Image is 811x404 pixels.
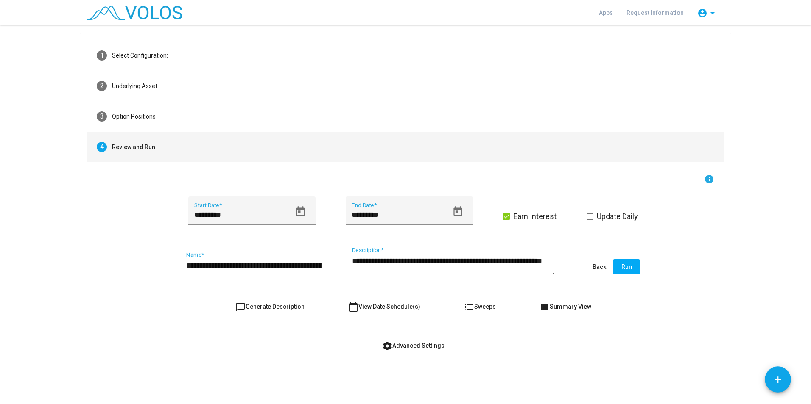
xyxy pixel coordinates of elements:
[621,263,632,270] span: Run
[592,5,620,20] a: Apps
[457,299,503,314] button: Sweeps
[375,338,451,353] button: Advanced Settings
[599,9,613,16] span: Apps
[765,366,791,393] button: Add icon
[382,342,445,349] span: Advanced Settings
[586,259,613,274] button: Back
[620,5,691,20] a: Request Information
[235,302,246,312] mat-icon: chat_bubble_outline
[540,302,550,312] mat-icon: view_list
[464,303,496,310] span: Sweeps
[112,82,157,91] div: Underlying Asset
[112,112,156,121] div: Option Positions
[540,303,591,310] span: Summary View
[348,303,420,310] span: View Date Schedule(s)
[597,211,638,221] span: Update Daily
[626,9,684,16] span: Request Information
[100,112,104,120] span: 3
[382,341,392,351] mat-icon: settings
[348,302,358,312] mat-icon: calendar_today
[291,202,310,221] button: Open calendar
[235,303,305,310] span: Generate Description
[229,299,311,314] button: Generate Description
[100,143,104,151] span: 4
[613,259,640,274] button: Run
[100,51,104,59] span: 1
[448,202,467,221] button: Open calendar
[513,211,557,221] span: Earn Interest
[593,263,606,270] span: Back
[112,143,155,152] div: Review and Run
[100,82,104,90] span: 2
[704,174,714,184] mat-icon: info
[772,374,783,385] mat-icon: add
[464,302,474,312] mat-icon: format_list_numbered
[112,51,168,60] div: Select Configuration:
[533,299,598,314] button: Summary View
[708,8,718,18] mat-icon: arrow_drop_down
[341,299,427,314] button: View Date Schedule(s)
[697,8,708,18] mat-icon: account_circle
